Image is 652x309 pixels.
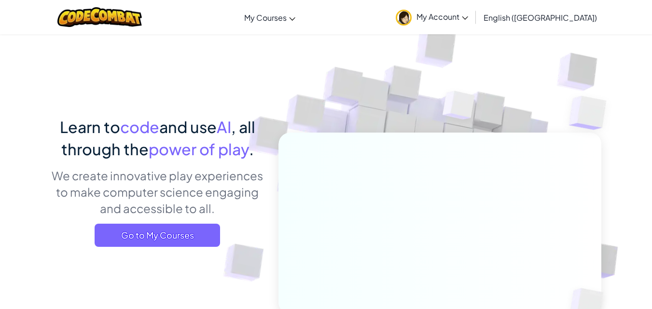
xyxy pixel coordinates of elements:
[424,72,494,144] img: Overlap cubes
[51,167,264,216] p: We create innovative play experiences to make computer science engaging and accessible to all.
[217,117,231,136] span: AI
[60,117,120,136] span: Learn to
[479,4,602,30] a: English ([GEOGRAPHIC_DATA])
[249,139,254,159] span: .
[95,224,220,247] a: Go to My Courses
[149,139,249,159] span: power of play
[120,117,159,136] span: code
[396,10,412,26] img: avatar
[550,72,633,154] img: Overlap cubes
[244,13,287,23] span: My Courses
[159,117,217,136] span: and use
[391,2,473,32] a: My Account
[416,12,468,22] span: My Account
[57,7,142,27] img: CodeCombat logo
[239,4,300,30] a: My Courses
[484,13,597,23] span: English ([GEOGRAPHIC_DATA])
